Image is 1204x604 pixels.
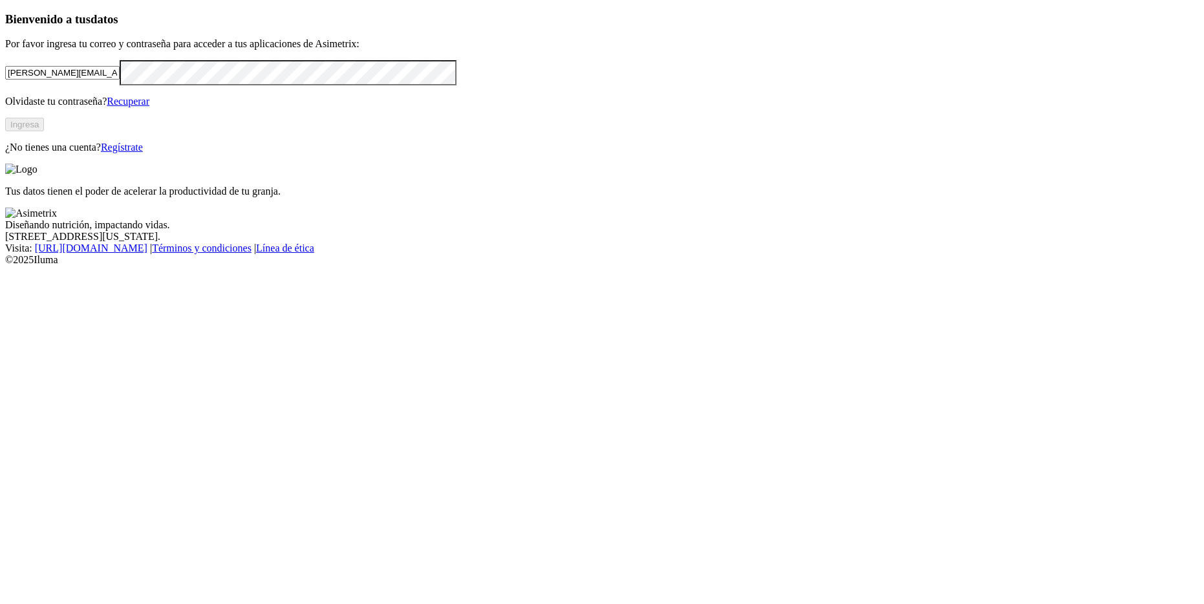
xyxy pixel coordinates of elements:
[5,219,1199,231] div: Diseñando nutrición, impactando vidas.
[5,118,44,131] button: Ingresa
[5,208,57,219] img: Asimetrix
[5,12,1199,27] h3: Bienvenido a tus
[5,142,1199,153] p: ¿No tienes una cuenta?
[107,96,149,107] a: Recuperar
[5,231,1199,243] div: [STREET_ADDRESS][US_STATE].
[5,164,38,175] img: Logo
[101,142,143,153] a: Regístrate
[5,38,1199,50] p: Por favor ingresa tu correo y contraseña para acceder a tus aplicaciones de Asimetrix:
[5,186,1199,197] p: Tus datos tienen el poder de acelerar la productividad de tu granja.
[35,243,147,253] a: [URL][DOMAIN_NAME]
[5,96,1199,107] p: Olvidaste tu contraseña?
[91,12,118,26] span: datos
[256,243,314,253] a: Línea de ética
[5,66,120,80] input: Tu correo
[5,243,1199,254] div: Visita : | |
[152,243,252,253] a: Términos y condiciones
[5,254,1199,266] div: © 2025 Iluma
